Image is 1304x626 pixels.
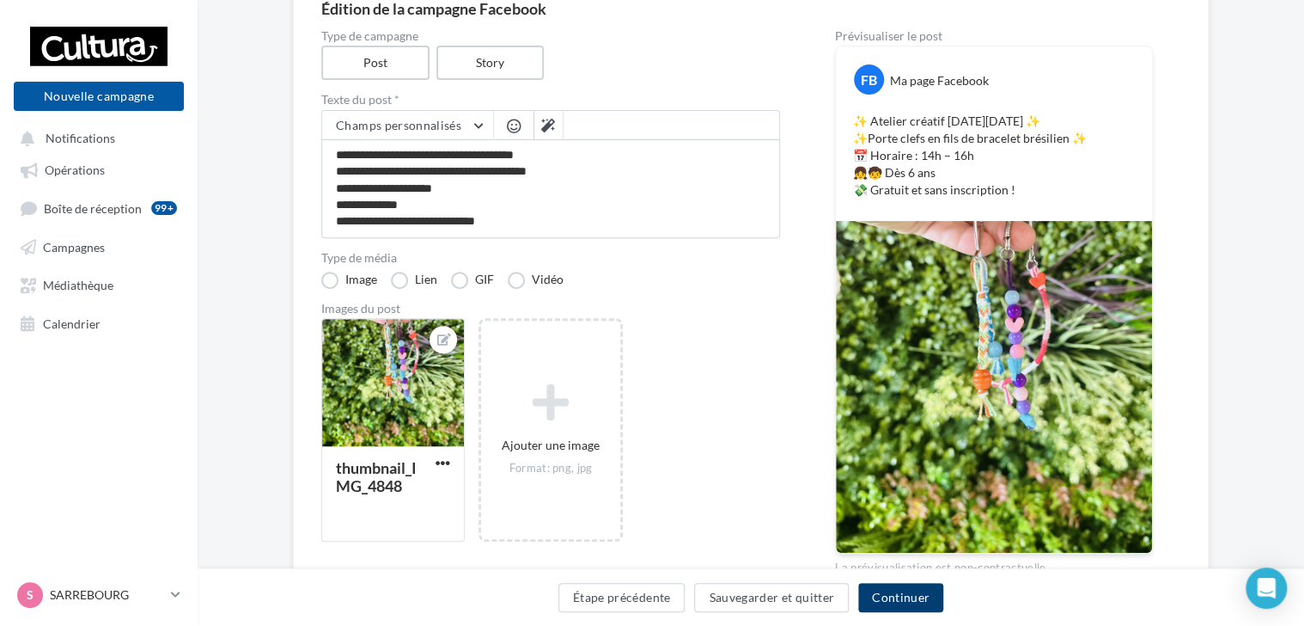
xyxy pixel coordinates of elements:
span: S [27,586,34,604]
button: Étape précédente [558,583,686,612]
div: thumbnail_IMG_4848 [336,458,417,495]
button: Champs personnalisés [322,111,493,140]
button: Nouvelle campagne [14,82,184,111]
label: Image [321,272,377,289]
div: FB [854,64,884,95]
label: Vidéo [508,272,564,289]
div: Images du post [321,303,780,315]
label: Texte du post * [321,94,780,106]
span: Boîte de réception [44,200,142,215]
span: Campagnes [43,239,105,254]
a: Médiathèque [10,268,187,299]
p: ✨ Atelier créatif [DATE][DATE] ✨ ✨Porte clefs en fils de bracelet brésilien ✨ 📅 Horaire : 14h – 1... [853,113,1135,199]
a: Campagnes [10,230,187,261]
span: Champs personnalisés [336,118,461,132]
a: S SARREBOURG [14,579,184,611]
label: Type de média [321,252,780,264]
label: Lien [391,272,437,289]
button: Sauvegarder et quitter [694,583,849,612]
div: 99+ [151,201,177,215]
div: Prévisualiser le post [835,30,1153,42]
span: Calendrier [43,316,101,330]
p: SARREBOURG [50,586,164,604]
a: Opérations [10,153,187,184]
span: Notifications [46,131,115,145]
span: Médiathèque [43,278,113,292]
div: La prévisualisation est non-contractuelle [835,554,1153,576]
label: Story [436,46,545,80]
div: Ma page Facebook [890,72,989,89]
div: Édition de la campagne Facebook [321,1,1180,16]
label: Post [321,46,430,80]
label: Type de campagne [321,30,780,42]
div: Open Intercom Messenger [1246,568,1287,609]
label: GIF [451,272,494,289]
a: Boîte de réception99+ [10,192,187,224]
button: Continuer [858,583,943,612]
span: Opérations [45,163,105,177]
a: Calendrier [10,307,187,338]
